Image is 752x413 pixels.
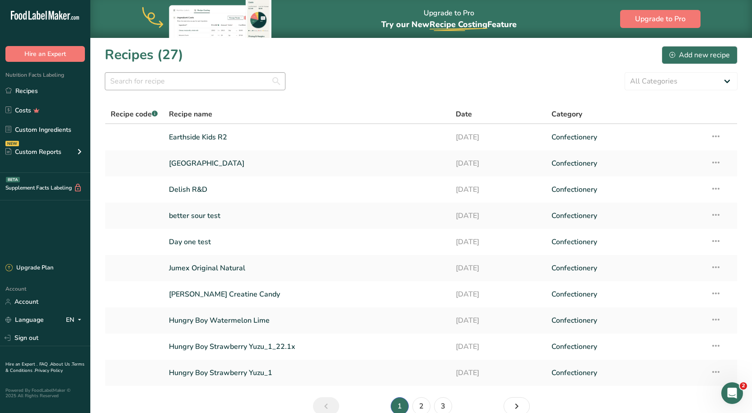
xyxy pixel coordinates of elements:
[169,180,445,199] a: Delish R&D
[456,259,541,278] a: [DATE]
[551,154,700,173] a: Confectionery
[5,361,37,367] a: Hire an Expert .
[456,206,541,225] a: [DATE]
[169,311,445,330] a: Hungry Boy Watermelon Lime
[721,382,743,404] iframe: Intercom live chat
[456,285,541,304] a: [DATE]
[456,363,541,382] a: [DATE]
[551,180,700,199] a: Confectionery
[430,19,487,30] span: Recipe Costing
[35,367,63,374] a: Privacy Policy
[551,232,700,251] a: Confectionery
[5,141,19,146] div: NEW
[381,0,517,38] div: Upgrade to Pro
[551,206,700,225] a: Confectionery
[169,109,212,120] span: Recipe name
[662,46,738,64] button: Add new recipe
[456,180,541,199] a: [DATE]
[620,10,701,28] button: Upgrade to Pro
[169,154,445,173] a: [GEOGRAPHIC_DATA]
[5,361,84,374] a: Terms & Conditions .
[169,259,445,278] a: Jumex Original Natural
[169,232,445,251] a: Day one test
[6,177,20,182] div: BETA
[169,206,445,225] a: better sour test
[105,45,183,65] h1: Recipes (27)
[740,382,747,390] span: 2
[669,50,730,60] div: Add new recipe
[5,46,85,62] button: Hire an Expert
[456,109,472,120] span: Date
[5,388,85,399] div: Powered By FoodLabelMaker © 2025 All Rights Reserved
[169,128,445,147] a: Earthside Kids R2
[5,312,44,328] a: Language
[635,14,686,24] span: Upgrade to Pro
[169,337,445,356] a: Hungry Boy Strawberry Yuzu_1_22.1x
[111,109,158,119] span: Recipe code
[456,311,541,330] a: [DATE]
[551,109,582,120] span: Category
[66,315,85,325] div: EN
[551,128,700,147] a: Confectionery
[551,337,700,356] a: Confectionery
[551,285,700,304] a: Confectionery
[5,147,61,157] div: Custom Reports
[39,361,50,367] a: FAQ .
[551,363,700,382] a: Confectionery
[456,128,541,147] a: [DATE]
[456,154,541,173] a: [DATE]
[169,363,445,382] a: Hungry Boy Strawberry Yuzu_1
[551,259,700,278] a: Confectionery
[169,285,445,304] a: [PERSON_NAME] Creatine Candy
[381,19,517,30] span: Try our New Feature
[5,264,53,273] div: Upgrade Plan
[551,311,700,330] a: Confectionery
[456,232,541,251] a: [DATE]
[50,361,72,367] a: About Us .
[105,72,285,90] input: Search for recipe
[456,337,541,356] a: [DATE]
